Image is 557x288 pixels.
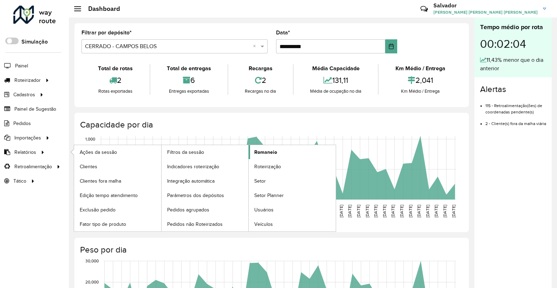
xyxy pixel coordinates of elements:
a: Setor Planner [249,188,336,202]
a: Setor [249,174,336,188]
text: [DATE] [365,205,369,217]
span: Ações da sessão [80,149,117,156]
text: [DATE] [339,205,343,217]
span: Indicadores roteirização [167,163,219,170]
div: Km Médio / Entrega [380,88,460,95]
div: Rotas exportadas [83,88,148,95]
text: [DATE] [425,205,430,217]
div: 11,43% menor que o dia anterior [480,56,546,73]
span: Painel de Sugestão [14,105,56,113]
div: 00:02:04 [480,32,546,56]
span: Exclusão pedido [80,206,116,214]
a: Clientes [74,159,161,174]
a: Ações da sessão [74,145,161,159]
div: 131,11 [295,73,376,88]
div: Média de ocupação no dia [295,88,376,95]
text: [DATE] [434,205,438,217]
text: [DATE] [451,205,456,217]
button: Choose Date [385,39,397,53]
span: Pedidos [13,120,31,127]
span: Roteirização [254,163,281,170]
div: Entregas exportadas [152,88,226,95]
div: Total de entregas [152,64,226,73]
span: Edição tempo atendimento [80,192,138,199]
a: Romaneio [249,145,336,159]
span: Integração automática [167,177,215,185]
a: Pedidos não Roteirizados [162,217,249,231]
a: Parâmetros dos depósitos [162,188,249,202]
a: Filtros da sessão [162,145,249,159]
h4: Alertas [480,84,546,94]
a: Exclusão pedido [74,203,161,217]
span: Painel [15,62,28,70]
div: 2 [83,73,148,88]
text: [DATE] [373,205,378,217]
span: Tático [13,177,26,185]
text: [DATE] [356,205,361,217]
text: [DATE] [391,205,395,217]
a: Indicadores roteirização [162,159,249,174]
text: [DATE] [417,205,421,217]
h4: Peso por dia [80,245,462,255]
span: Romaneio [254,149,277,156]
span: Filtros da sessão [167,149,204,156]
span: Fator tipo de produto [80,221,126,228]
span: Cadastros [13,91,35,98]
text: [DATE] [408,205,413,217]
span: Usuários [254,206,274,214]
text: 1,000 [85,137,95,141]
div: Média Capacidade [295,64,376,73]
li: 2 - Cliente(s) fora da malha viária [485,115,546,127]
a: Fator tipo de produto [74,217,161,231]
span: Clear all [253,42,259,51]
div: Recargas no dia [230,88,291,95]
span: Roteirizador [14,77,41,84]
div: Km Médio / Entrega [380,64,460,73]
label: Filtrar por depósito [81,28,132,37]
span: Pedidos não Roteirizados [167,221,223,228]
h2: Dashboard [81,5,120,13]
span: Setor Planner [254,192,284,199]
span: [PERSON_NAME] [PERSON_NAME] [PERSON_NAME] [433,9,538,15]
label: Simulação [21,38,48,46]
a: Integração automática [162,174,249,188]
div: 2 [230,73,291,88]
a: Edição tempo atendimento [74,188,161,202]
div: Tempo médio por rota [480,22,546,32]
label: Data [276,28,290,37]
div: 6 [152,73,226,88]
span: Veículos [254,221,273,228]
span: Clientes fora malha [80,177,121,185]
a: Clientes fora malha [74,174,161,188]
text: [DATE] [347,205,352,217]
span: Setor [254,177,266,185]
div: Total de rotas [83,64,148,73]
span: Retroalimentação [14,163,52,170]
text: 20,000 [85,280,99,284]
a: Veículos [249,217,336,231]
span: Clientes [80,163,97,170]
a: Contato Rápido [417,1,432,17]
span: Pedidos agrupados [167,206,209,214]
span: Parâmetros dos depósitos [167,192,224,199]
a: Usuários [249,203,336,217]
li: 115 - Retroalimentação(ões) de coordenadas pendente(s) [485,97,546,115]
a: Pedidos agrupados [162,203,249,217]
text: [DATE] [399,205,404,217]
span: Relatórios [14,149,36,156]
span: Importações [14,134,41,142]
text: [DATE] [382,205,387,217]
h4: Capacidade por dia [80,120,462,130]
a: Roteirização [249,159,336,174]
div: 2,041 [380,73,460,88]
text: 30,000 [85,258,99,263]
div: Recargas [230,64,291,73]
text: [DATE] [443,205,447,217]
h3: Salvador [433,2,538,9]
